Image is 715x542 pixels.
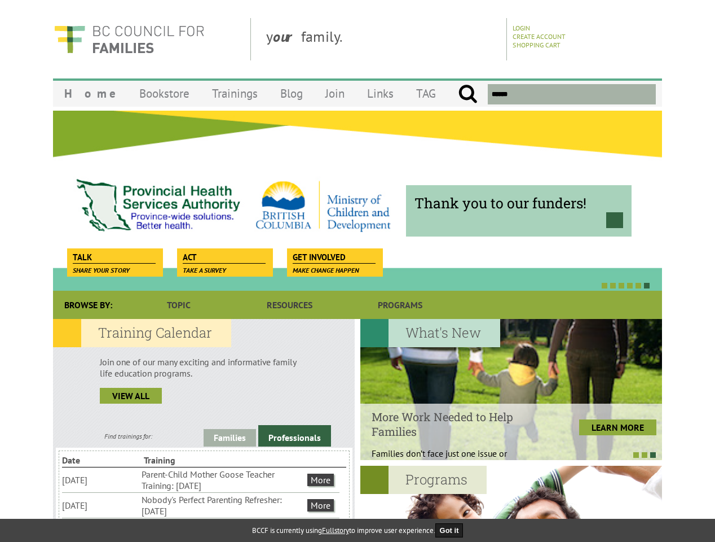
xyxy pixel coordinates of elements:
[307,474,334,486] a: More
[257,18,507,60] div: y family.
[360,319,500,347] h2: What's New
[356,80,405,107] a: Links
[201,80,269,107] a: Trainings
[62,473,139,487] li: [DATE]
[258,425,331,447] a: Professionals
[62,453,142,467] li: Date
[372,448,540,470] p: Families don’t face just one issue or problem;...
[100,388,162,404] a: view all
[513,41,560,49] a: Shopping Cart
[142,467,305,492] li: Parent-Child Mother Goose Teacher Training: [DATE]
[67,248,161,264] a: Talk Share your story
[73,266,130,274] span: Share your story
[142,493,305,518] li: Nobody's Perfect Parenting Refresher: [DATE]
[204,429,256,447] a: Families
[435,523,464,537] button: Got it
[128,80,201,107] a: Bookstore
[293,251,376,264] span: Get Involved
[307,499,334,512] a: More
[183,266,226,274] span: Take a survey
[144,453,223,467] li: Training
[579,419,656,435] a: LEARN MORE
[123,291,234,319] a: Topic
[53,80,128,107] a: Home
[513,24,530,32] a: Login
[322,526,349,535] a: Fullstory
[177,248,271,264] a: Act Take a survey
[287,248,381,264] a: Get Involved Make change happen
[345,291,456,319] a: Programs
[234,291,345,319] a: Resources
[405,80,447,107] a: TAG
[458,84,478,104] input: Submit
[62,499,139,512] li: [DATE]
[53,291,123,319] div: Browse By:
[513,32,566,41] a: Create Account
[73,251,156,264] span: Talk
[360,466,487,494] h2: Programs
[53,18,205,60] img: BC Council for FAMILIES
[100,356,308,379] p: Join one of our many exciting and informative family life education programs.
[414,194,623,212] span: Thank you to our funders!
[372,409,540,439] h4: More Work Needed to Help Families
[293,266,359,274] span: Make change happen
[53,319,231,347] h2: Training Calendar
[183,251,266,264] span: Act
[53,432,204,440] div: Find trainings for:
[273,27,301,46] strong: our
[269,80,314,107] a: Blog
[314,80,356,107] a: Join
